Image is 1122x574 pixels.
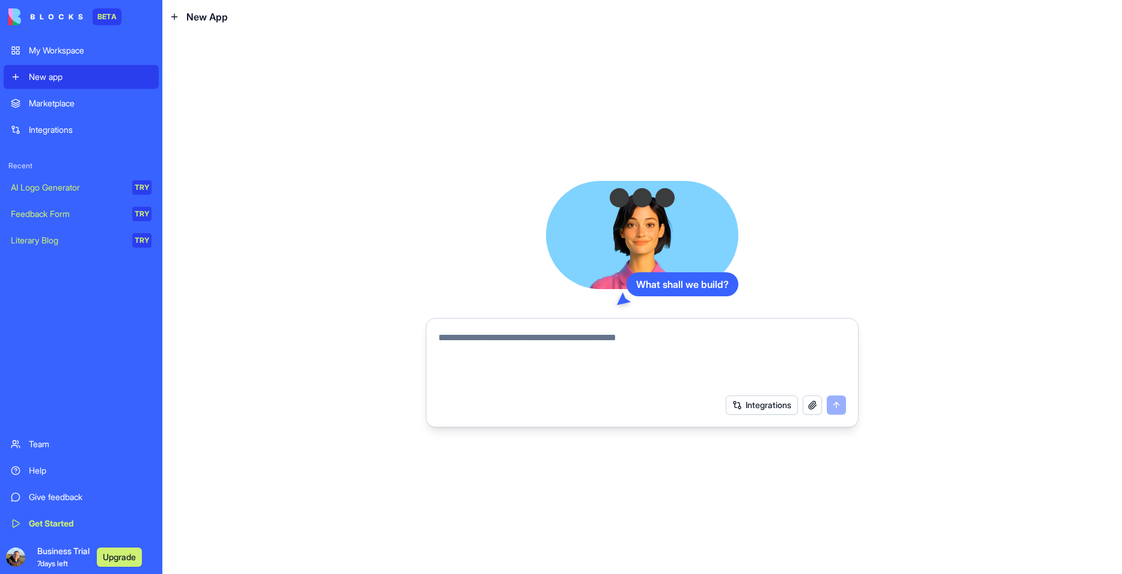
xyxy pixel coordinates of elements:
span: New App [186,10,228,24]
span: 7 days left [37,559,68,568]
a: Literary BlogTRY [4,228,159,252]
a: AI Logo GeneratorTRY [4,176,159,200]
a: Get Started [4,511,159,536]
img: ACg8ocJFaUyrrHn5-QeayBuKfsuqMxdwcxXprgyNCm97av5Tth4bpl0myw=s96-c [6,548,25,567]
div: Literary Blog [11,234,124,246]
a: Integrations [4,118,159,142]
div: Get Started [29,518,152,530]
a: BETA [8,8,121,25]
div: Integrations [29,124,152,136]
div: TRY [132,233,152,248]
div: New app [29,71,152,83]
span: Business Trial [37,545,90,569]
a: Give feedback [4,485,159,509]
a: Team [4,432,159,456]
a: Marketplace [4,91,159,115]
div: What shall we build? [627,272,738,296]
div: My Workspace [29,44,152,56]
div: TRY [132,180,152,195]
div: Help [29,465,152,477]
button: Upgrade [97,548,142,567]
div: Marketplace [29,97,152,109]
a: My Workspace [4,38,159,63]
div: BETA [93,8,121,25]
button: Integrations [726,395,798,415]
span: Recent [4,161,159,171]
img: logo [8,8,83,25]
a: New app [4,65,159,89]
div: Feedback Form [11,208,124,220]
div: Give feedback [29,491,152,503]
a: Help [4,459,159,483]
a: Feedback FormTRY [4,202,159,226]
div: AI Logo Generator [11,182,124,194]
div: Team [29,438,152,450]
div: TRY [132,207,152,221]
